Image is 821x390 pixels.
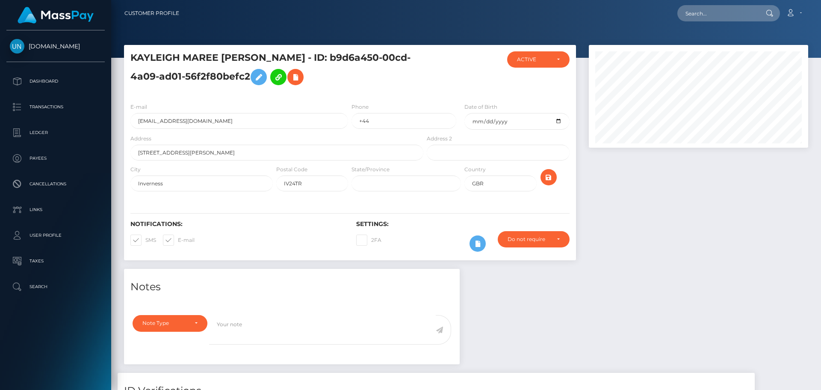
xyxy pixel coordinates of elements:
p: Ledger [10,126,101,139]
a: Links [6,199,105,220]
label: Address [130,135,151,143]
button: Do not require [498,231,570,247]
input: Search... [677,5,758,21]
label: SMS [130,235,156,246]
h6: Notifications: [130,220,343,228]
p: User Profile [10,229,101,242]
div: Do not require [508,236,550,243]
p: Payees [10,152,101,165]
p: Search [10,280,101,293]
div: ACTIVE [517,56,550,63]
label: Country [464,166,486,173]
label: E-mail [163,235,195,246]
a: User Profile [6,225,105,246]
button: ACTIVE [507,51,570,68]
a: Dashboard [6,71,105,92]
label: State/Province [351,166,390,173]
div: Note Type [142,320,188,327]
p: Taxes [10,255,101,268]
label: Postal Code [276,166,307,173]
a: Cancellations [6,173,105,195]
img: Unlockt.me [10,39,24,54]
label: E-mail [130,103,147,111]
a: Payees [6,148,105,169]
a: Transactions [6,96,105,118]
button: Note Type [133,315,207,331]
p: Transactions [10,101,101,113]
a: Search [6,276,105,298]
span: [DOMAIN_NAME] [6,42,105,50]
label: Address 2 [427,135,452,143]
p: Dashboard [10,75,101,88]
p: Links [10,203,101,216]
label: 2FA [356,235,381,246]
a: Taxes [6,250,105,272]
h5: KAYLEIGH MAREE [PERSON_NAME] - ID: b9d6a450-00cd-4a09-ad01-56f2f80befc2 [130,51,419,89]
label: Phone [351,103,369,111]
h4: Notes [130,280,453,295]
a: Ledger [6,122,105,143]
label: City [130,166,141,173]
p: Cancellations [10,178,101,191]
a: Customer Profile [124,4,179,22]
h6: Settings: [356,220,569,228]
label: Date of Birth [464,103,497,111]
img: MassPay Logo [18,7,94,24]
